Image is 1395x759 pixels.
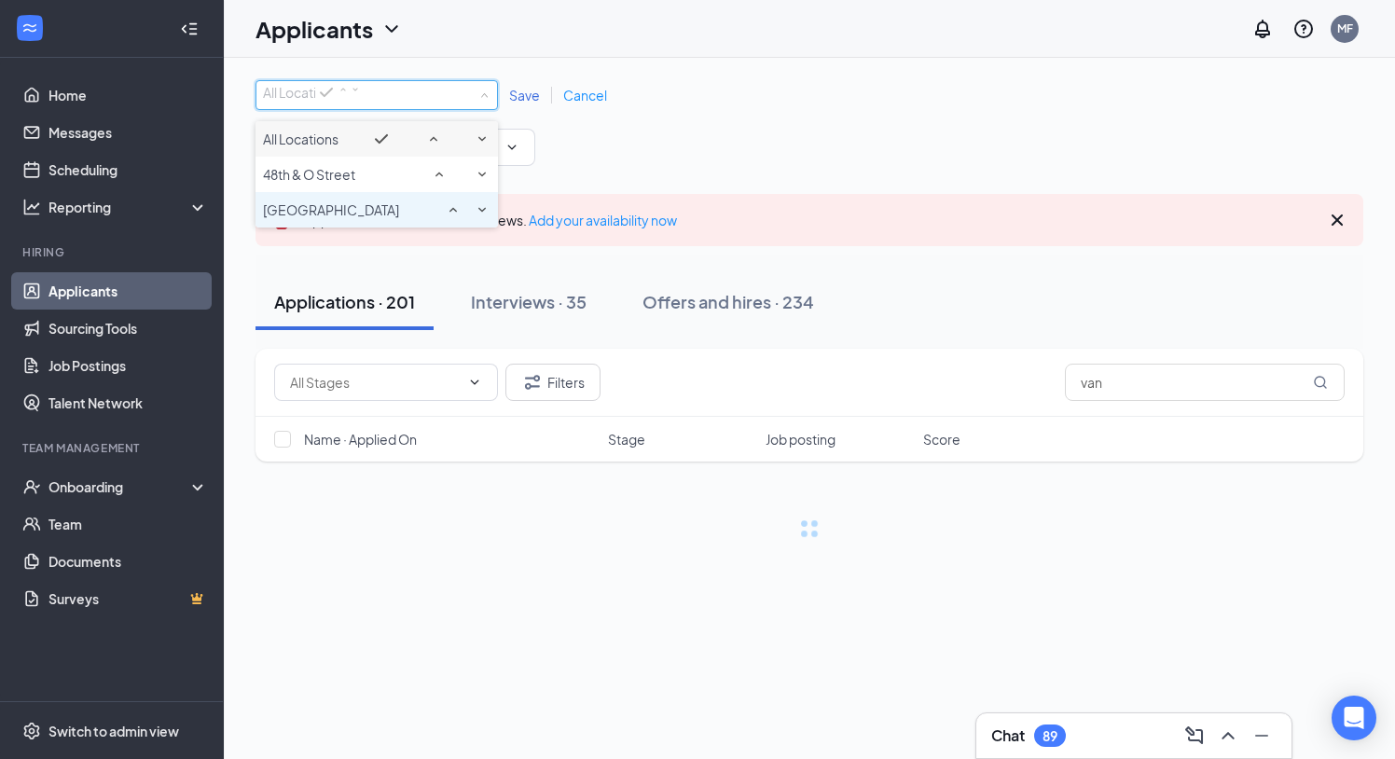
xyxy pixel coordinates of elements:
svg: SmallChevronDown [474,166,490,183]
svg: Filter [521,371,544,393]
svg: SmallChevronDown [474,131,490,147]
a: Scheduling [48,151,208,188]
button: ChevronUp [1213,721,1243,751]
div: MF [1337,21,1353,36]
svg: SmallChevronDown [474,201,490,218]
button: Minimize [1247,721,1277,751]
a: Talent Network [48,384,208,421]
div: Switch to admin view [48,722,179,740]
svg: Collapse [180,20,199,38]
a: Team [48,505,208,543]
a: Home [48,76,208,114]
svg: MagnifyingGlass [1313,375,1328,390]
div: Hiring [22,244,204,260]
svg: ChevronDown [380,18,403,40]
span: 48th & O Street [263,166,355,183]
input: All Stages [290,372,460,393]
a: Job Postings [48,347,208,384]
span: Name · Applied On [304,430,417,448]
svg: Settings [22,722,41,740]
h3: Chat [991,725,1025,746]
h1: Applicants [256,13,373,45]
a: Add your availability now [529,212,677,228]
svg: WorkstreamLogo [21,19,39,37]
svg: SmallChevronUp [445,201,462,218]
li: 48th & O Street [256,157,498,192]
svg: QuestionInfo [1292,18,1315,40]
div: 89 [1043,728,1057,744]
span: All Locations [263,131,338,147]
div: Offers and hires · 234 [642,290,814,313]
svg: Analysis [22,198,41,216]
svg: SmallChevronUp [425,131,442,147]
svg: Checkmark [370,128,393,150]
div: Team Management [22,440,204,456]
svg: Cross [1326,209,1348,231]
svg: ChevronUp [1217,724,1239,747]
svg: Notifications [1251,18,1274,40]
span: Stage [608,430,645,448]
div: Applications · 201 [274,290,415,313]
a: Sourcing Tools [48,310,208,347]
span: Northstar Crossing [263,201,399,218]
svg: UserCheck [22,477,41,496]
svg: SmallChevronUp [431,166,448,183]
svg: ChevronDown [504,140,519,155]
span: Job posting [766,430,836,448]
div: Onboarding [48,477,192,496]
span: Cancel [563,87,607,103]
input: Search in applications [1065,364,1345,401]
li: Northstar Crossing [256,192,498,228]
div: Open Intercom Messenger [1332,696,1376,740]
svg: ChevronDown [467,375,482,390]
a: Documents [48,543,208,580]
svg: Minimize [1250,724,1273,747]
button: ComposeMessage [1180,721,1209,751]
li: All Locations [256,121,498,157]
span: Score [923,430,960,448]
button: Filter Filters [505,364,601,401]
a: Messages [48,114,208,151]
a: Applicants [48,272,208,310]
div: Reporting [48,198,209,216]
div: Interviews · 35 [471,290,587,313]
span: Save [509,87,540,103]
a: SurveysCrown [48,580,208,617]
svg: ComposeMessage [1183,724,1206,747]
